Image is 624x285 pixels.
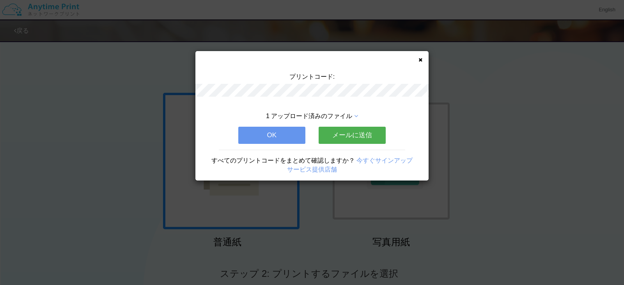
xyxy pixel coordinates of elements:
[319,127,386,144] button: メールに送信
[238,127,305,144] button: OK
[211,157,355,164] span: すべてのプリントコードをまとめて確認しますか？
[266,113,352,119] span: 1 アップロード済みのファイル
[289,73,335,80] span: プリントコード:
[287,166,337,173] a: サービス提供店舗
[356,157,413,164] a: 今すぐサインアップ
